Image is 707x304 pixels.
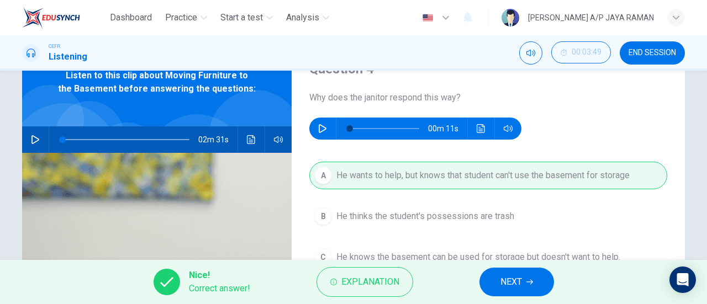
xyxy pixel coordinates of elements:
[165,11,197,24] span: Practice
[216,8,277,28] button: Start a test
[341,274,399,290] span: Explanation
[198,126,238,153] span: 02m 31s
[189,269,250,282] span: Nice!
[472,118,490,140] button: Click to see the audio transcription
[428,118,467,140] span: 00m 11s
[528,11,654,24] div: [PERSON_NAME] A/P JAYA RAMAN
[22,7,105,29] a: EduSynch logo
[22,7,80,29] img: EduSynch logo
[309,91,667,104] span: Why does the janitor respond this way?
[629,49,676,57] span: END SESSION
[669,266,696,293] div: Open Intercom Messenger
[519,41,542,65] div: Mute
[502,9,519,26] img: Profile picture
[551,41,611,65] div: Hide
[110,11,152,24] span: Dashboard
[161,8,212,28] button: Practice
[316,267,413,297] button: Explanation
[189,282,250,295] span: Correct answer!
[49,42,60,50] span: CEFR
[58,69,256,95] span: Listen to this clip about Moving Furniture to the Basement before answering the questions:
[286,11,319,24] span: Analysis
[282,8,334,28] button: Analysis
[551,41,611,63] button: 00:03:49
[49,50,87,63] h1: Listening
[242,126,260,153] button: Click to see the audio transcription
[620,41,685,65] button: END SESSION
[105,8,156,28] button: Dashboard
[220,11,263,24] span: Start a test
[572,48,602,57] span: 00:03:49
[421,14,435,22] img: en
[500,274,522,290] span: NEXT
[479,268,554,296] button: NEXT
